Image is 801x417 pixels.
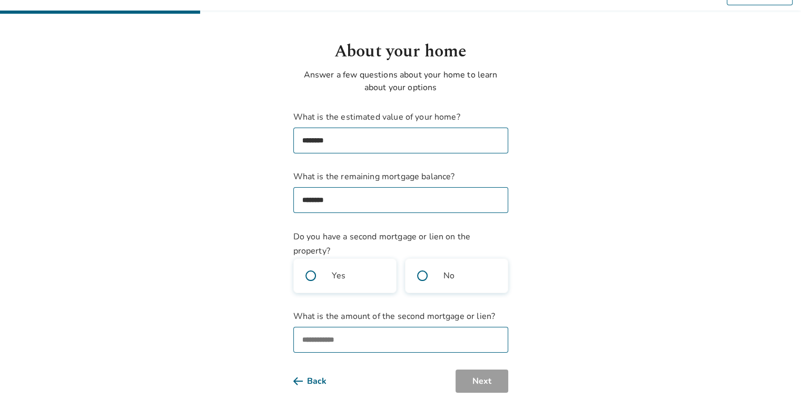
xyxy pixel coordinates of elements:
span: No [443,269,454,282]
input: What is the estimated value of your home? [293,128,508,153]
button: Next [456,370,508,393]
input: What is the remaining mortgage balance? [293,187,508,213]
button: Back [293,370,343,393]
p: Answer a few questions about your home to learn about your options [293,69,508,94]
h1: About your home [293,39,508,64]
span: Yes [332,269,345,282]
span: What is the remaining mortgage balance? [293,170,508,183]
input: What is the amount of the second mortgage or lien? [293,327,508,353]
iframe: Chat Widget [748,366,801,417]
span: What is the amount of the second mortgage or lien? [293,310,508,323]
span: What is the estimated value of your home? [293,111,508,123]
span: Do you have a second mortgage or lien on the property? [293,231,471,257]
